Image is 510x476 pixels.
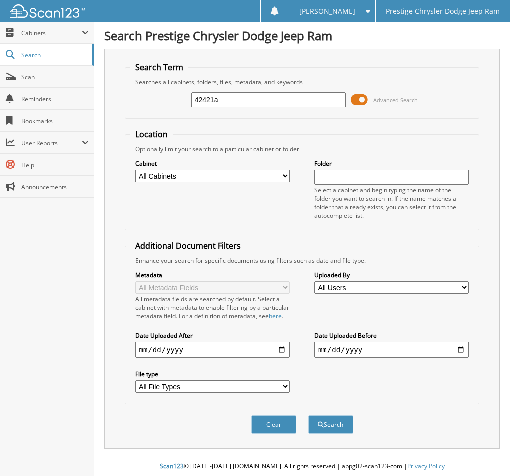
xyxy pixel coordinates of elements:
[269,312,282,320] a: here
[407,462,445,470] a: Privacy Policy
[21,73,89,81] span: Scan
[314,159,469,168] label: Folder
[373,96,418,104] span: Advanced Search
[135,271,290,279] label: Metadata
[21,183,89,191] span: Announcements
[299,8,355,14] span: [PERSON_NAME]
[314,186,469,220] div: Select a cabinet and begin typing the name of the folder you want to search in. If the name match...
[21,95,89,103] span: Reminders
[130,78,474,86] div: Searches all cabinets, folders, files, metadata, and keywords
[130,145,474,153] div: Optionally limit your search to a particular cabinet or folder
[386,8,500,14] span: Prestige Chrysler Dodge Jeep Ram
[104,27,500,44] h1: Search Prestige Chrysler Dodge Jeep Ram
[21,117,89,125] span: Bookmarks
[314,342,469,358] input: end
[135,342,290,358] input: start
[21,29,82,37] span: Cabinets
[308,415,353,434] button: Search
[130,256,474,265] div: Enhance your search for specific documents using filters such as date and file type.
[460,428,510,476] iframe: Chat Widget
[135,159,290,168] label: Cabinet
[130,129,173,140] legend: Location
[251,415,296,434] button: Clear
[160,462,184,470] span: Scan123
[135,331,290,340] label: Date Uploaded After
[314,271,469,279] label: Uploaded By
[10,4,85,18] img: scan123-logo-white.svg
[135,295,290,320] div: All metadata fields are searched by default. Select a cabinet with metadata to enable filtering b...
[21,161,89,169] span: Help
[135,370,290,378] label: File type
[130,240,246,251] legend: Additional Document Filters
[314,331,469,340] label: Date Uploaded Before
[130,62,188,73] legend: Search Term
[21,51,87,59] span: Search
[21,139,82,147] span: User Reports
